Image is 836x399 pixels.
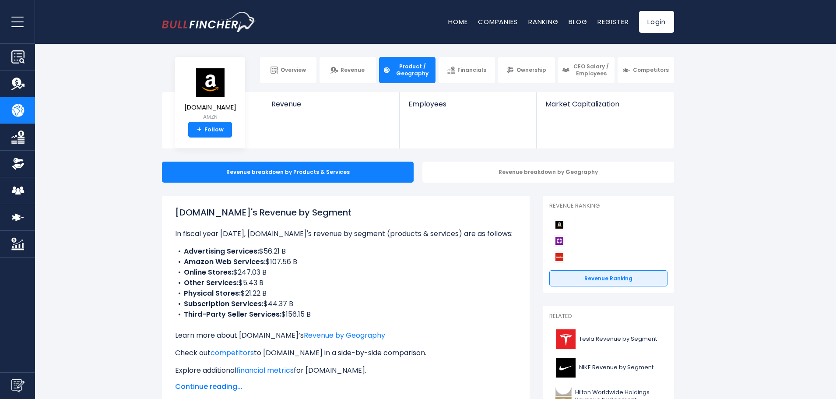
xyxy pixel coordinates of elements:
small: AMZN [184,113,236,121]
a: Market Capitalization [537,92,673,123]
img: AutoZone competitors logo [554,251,565,263]
a: Ownership [498,57,555,83]
div: Revenue breakdown by Geography [422,162,674,183]
span: Competitors [633,67,669,74]
a: Blog [569,17,587,26]
a: Companies [478,17,518,26]
a: Home [448,17,467,26]
p: Related [549,313,667,320]
a: financial metrics [236,365,294,375]
span: Financials [457,67,486,74]
li: $21.22 B [175,288,516,299]
img: bullfincher logo [162,12,256,32]
a: Revenue [263,92,400,123]
a: Competitors [618,57,674,83]
li: $44.37 B [175,299,516,309]
a: Tesla Revenue by Segment [549,327,667,351]
a: [DOMAIN_NAME] AMZN [184,67,237,122]
span: Tesla Revenue by Segment [579,335,657,343]
span: Revenue [271,100,391,108]
a: CEO Salary / Employees [558,57,615,83]
p: Learn more about [DOMAIN_NAME]’s [175,330,516,341]
span: Overview [281,67,306,74]
span: Market Capitalization [545,100,664,108]
a: Ranking [528,17,558,26]
b: Advertising Services: [184,246,259,256]
a: Login [639,11,674,33]
span: Ownership [516,67,546,74]
p: Revenue Ranking [549,202,667,210]
img: TSLA logo [555,329,576,349]
a: Financials [439,57,495,83]
span: NIKE Revenue by Segment [579,364,653,371]
span: Product / Geography [393,63,432,77]
li: $107.56 B [175,257,516,267]
strong: + [197,126,201,134]
a: Employees [400,92,536,123]
b: Amazon Web Services: [184,257,266,267]
b: Online Stores: [184,267,233,277]
b: Third-Party Seller Services: [184,309,281,319]
a: +Follow [188,122,232,138]
a: Go to homepage [162,12,256,32]
a: Product / Geography [379,57,436,83]
span: CEO Salary / Employees [572,63,611,77]
p: In fiscal year [DATE], [DOMAIN_NAME]'s revenue by segment (products & services) are as follows: [175,229,516,239]
li: $156.15 B [175,309,516,320]
li: $56.21 B [175,246,516,257]
a: competitors [211,348,254,358]
a: NIKE Revenue by Segment [549,356,667,380]
li: $247.03 B [175,267,516,278]
a: Overview [260,57,316,83]
li: $5.43 B [175,278,516,288]
b: Other Services: [184,278,239,288]
a: Revenue [320,57,376,83]
div: Revenue breakdown by Products & Services [162,162,414,183]
a: Revenue Ranking [549,270,667,287]
p: Check out to [DOMAIN_NAME] in a side-by-side comparison. [175,348,516,358]
span: Continue reading... [175,381,516,392]
b: Subscription Services: [184,299,263,309]
img: Wayfair competitors logo [554,235,565,247]
img: Amazon.com competitors logo [554,219,565,230]
span: [DOMAIN_NAME] [184,104,236,111]
span: Revenue [341,67,365,74]
a: Revenue by Geography [304,330,385,340]
h1: [DOMAIN_NAME]'s Revenue by Segment [175,206,516,219]
a: Register [597,17,629,26]
span: Employees [408,100,527,108]
img: Ownership [11,157,25,170]
b: Physical Stores: [184,288,241,298]
p: Explore additional for [DOMAIN_NAME]. [175,365,516,376]
img: NKE logo [555,358,576,378]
